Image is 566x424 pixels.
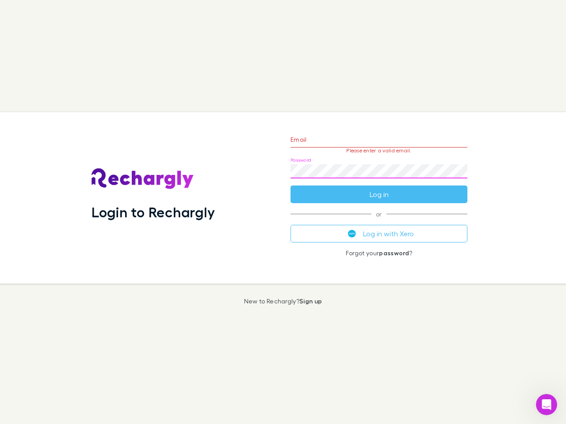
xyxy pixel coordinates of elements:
[92,204,215,220] h1: Login to Rechargly
[536,394,557,415] iframe: Intercom live chat
[291,185,467,203] button: Log in
[291,148,467,154] p: Please enter a valid email.
[92,168,194,189] img: Rechargly's Logo
[244,298,322,305] p: New to Rechargly?
[299,297,322,305] a: Sign up
[291,225,467,242] button: Log in with Xero
[291,250,467,257] p: Forgot your ?
[379,249,409,257] a: password
[348,230,356,238] img: Xero's logo
[291,157,311,163] label: Password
